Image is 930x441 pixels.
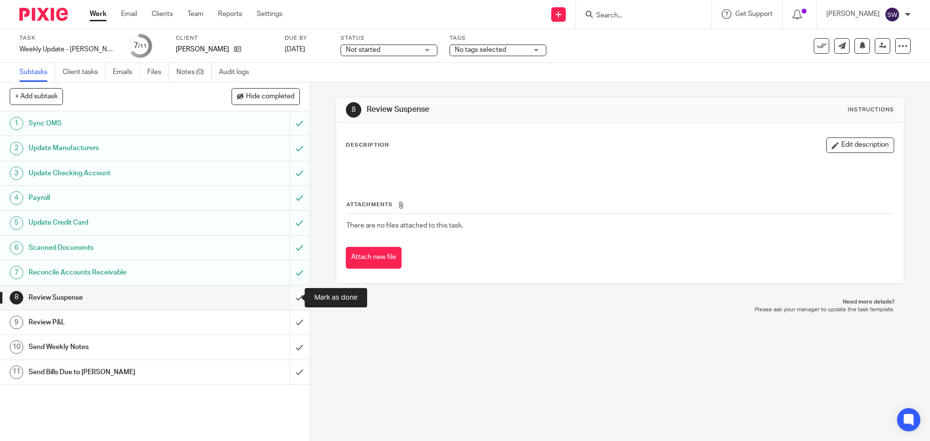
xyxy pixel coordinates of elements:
a: Audit logs [219,63,256,82]
label: Tags [449,34,546,42]
a: Reports [218,9,242,19]
span: No tags selected [455,46,506,53]
span: Hide completed [246,93,294,101]
h1: Sync OMS [29,116,196,131]
button: Attach new file [346,247,402,269]
a: Email [121,9,137,19]
a: Settings [257,9,282,19]
h1: Reconcile Accounts Receivable [29,265,196,280]
h1: Update Credit Card [29,215,196,230]
label: Due by [285,34,328,42]
label: Status [341,34,437,42]
p: [PERSON_NAME] [176,45,229,54]
h1: Review P&L [29,315,196,330]
div: 2 [10,142,23,155]
button: Hide completed [232,88,300,105]
div: Instructions [848,106,894,114]
a: Client tasks [62,63,106,82]
button: + Add subtask [10,88,63,105]
div: 9 [10,316,23,329]
span: Attachments [346,202,393,207]
h1: Scanned Documents [29,241,196,255]
div: 11 [10,365,23,379]
span: Get Support [735,11,773,17]
div: Weekly Update - Oberbeck [19,45,116,54]
p: [PERSON_NAME] [826,9,880,19]
div: 5 [10,216,23,230]
a: Files [147,63,169,82]
p: Description [346,141,389,149]
label: Client [176,34,273,42]
h1: Update Checking Account [29,166,196,181]
a: Team [187,9,203,19]
h1: Review Suspense [367,105,641,115]
div: 10 [10,340,23,354]
p: Need more details? [345,298,894,306]
div: 8 [346,102,361,118]
h1: Update Manufacturers [29,141,196,155]
div: 8 [10,291,23,304]
a: Work [90,9,107,19]
small: /11 [138,44,147,49]
a: Subtasks [19,63,55,82]
img: Pixie [19,8,68,21]
input: Search [595,12,682,20]
span: Not started [346,46,380,53]
div: 7 [134,40,147,51]
div: 6 [10,241,23,255]
h1: Payroll [29,191,196,205]
div: 4 [10,191,23,205]
div: 7 [10,266,23,279]
img: svg%3E [884,7,900,22]
div: 3 [10,167,23,180]
h1: Send Bills Due to [PERSON_NAME] [29,365,196,380]
p: Please ask your manager to update the task template. [345,306,894,314]
h1: Review Suspense [29,290,196,305]
button: Edit description [826,137,894,153]
h1: Send Weekly Notes [29,340,196,354]
a: Emails [113,63,140,82]
div: 1 [10,117,23,130]
label: Task [19,34,116,42]
span: There are no files attached to this task. [346,222,463,229]
span: [DATE] [285,46,305,53]
div: Weekly Update - [PERSON_NAME] [19,45,116,54]
a: Notes (0) [176,63,212,82]
a: Clients [152,9,173,19]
